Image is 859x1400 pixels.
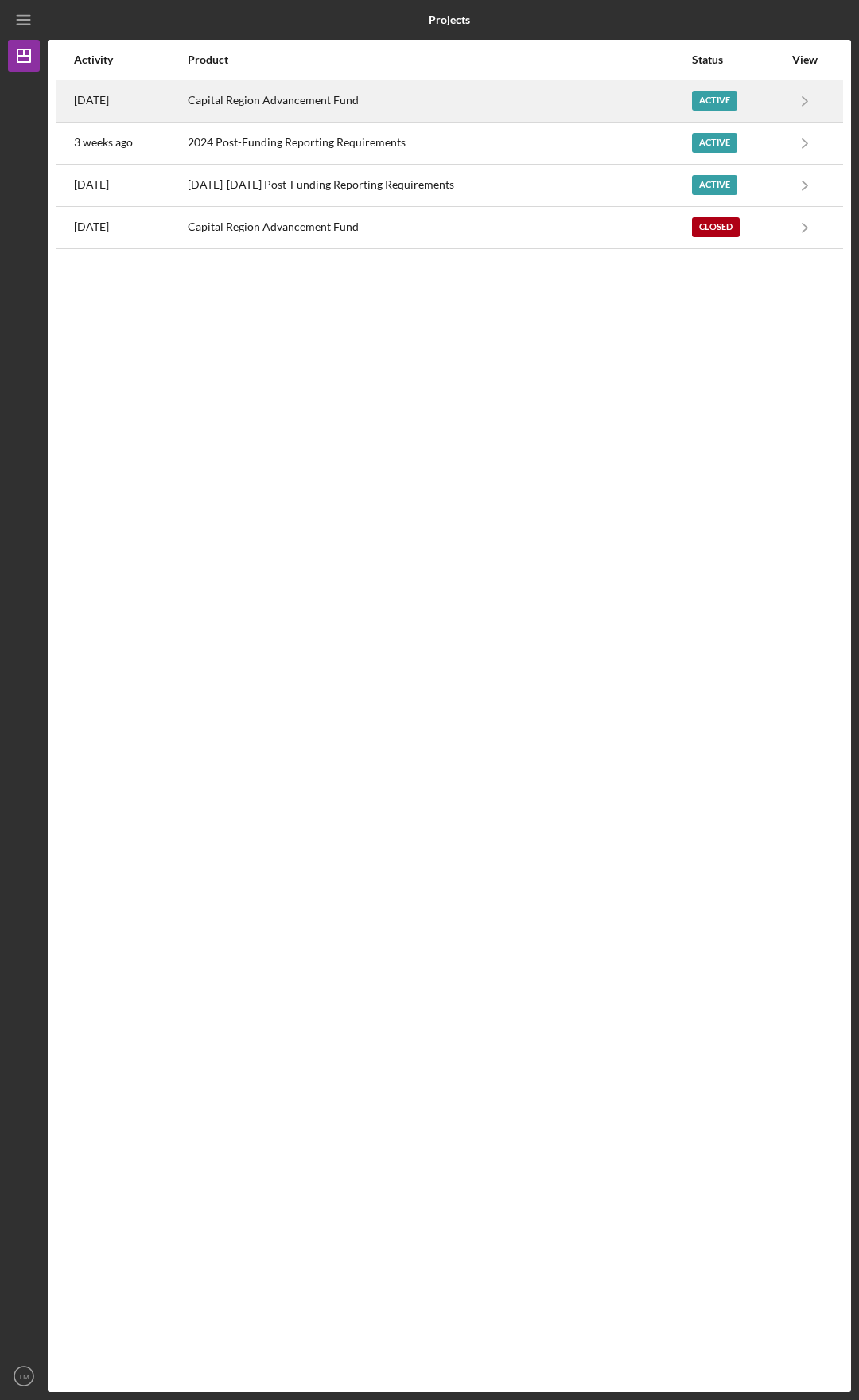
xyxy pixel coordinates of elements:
[74,136,133,149] time: 2025-08-05 18:13
[188,81,690,121] div: Capital Region Advancement Fund
[785,53,825,66] div: View
[692,91,737,111] div: Active
[692,133,737,153] div: Active
[692,175,737,195] div: Active
[74,94,109,107] time: 2025-08-15 11:50
[74,178,109,191] time: 2025-03-10 19:45
[8,1360,40,1392] button: TM
[692,217,740,237] div: Closed
[188,123,690,163] div: 2024 Post-Funding Reporting Requirements
[18,1372,29,1381] text: TM
[74,53,186,66] div: Activity
[429,14,470,26] b: Projects
[188,208,690,248] div: Capital Region Advancement Fund
[74,220,109,233] time: 2022-06-06 18:02
[188,166,690,205] div: [DATE]-[DATE] Post-Funding Reporting Requirements
[188,53,690,66] div: Product
[692,53,783,66] div: Status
